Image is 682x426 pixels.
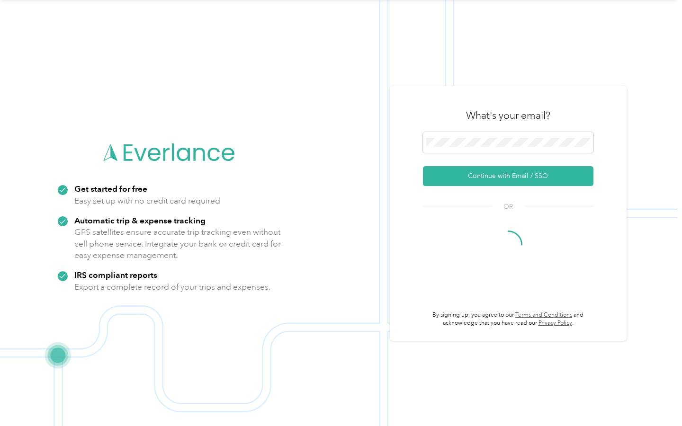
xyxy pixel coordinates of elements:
[466,109,550,122] h3: What's your email?
[74,195,220,207] p: Easy set up with no credit card required
[538,319,572,327] a: Privacy Policy
[74,281,270,293] p: Export a complete record of your trips and expenses.
[515,311,572,319] a: Terms and Conditions
[74,226,281,261] p: GPS satellites ensure accurate trip tracking even without cell phone service. Integrate your bank...
[423,166,593,186] button: Continue with Email / SSO
[74,270,157,280] strong: IRS compliant reports
[492,202,525,212] span: OR
[423,311,593,328] p: By signing up, you agree to our and acknowledge that you have read our .
[74,215,206,225] strong: Automatic trip & expense tracking
[74,184,147,194] strong: Get started for free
